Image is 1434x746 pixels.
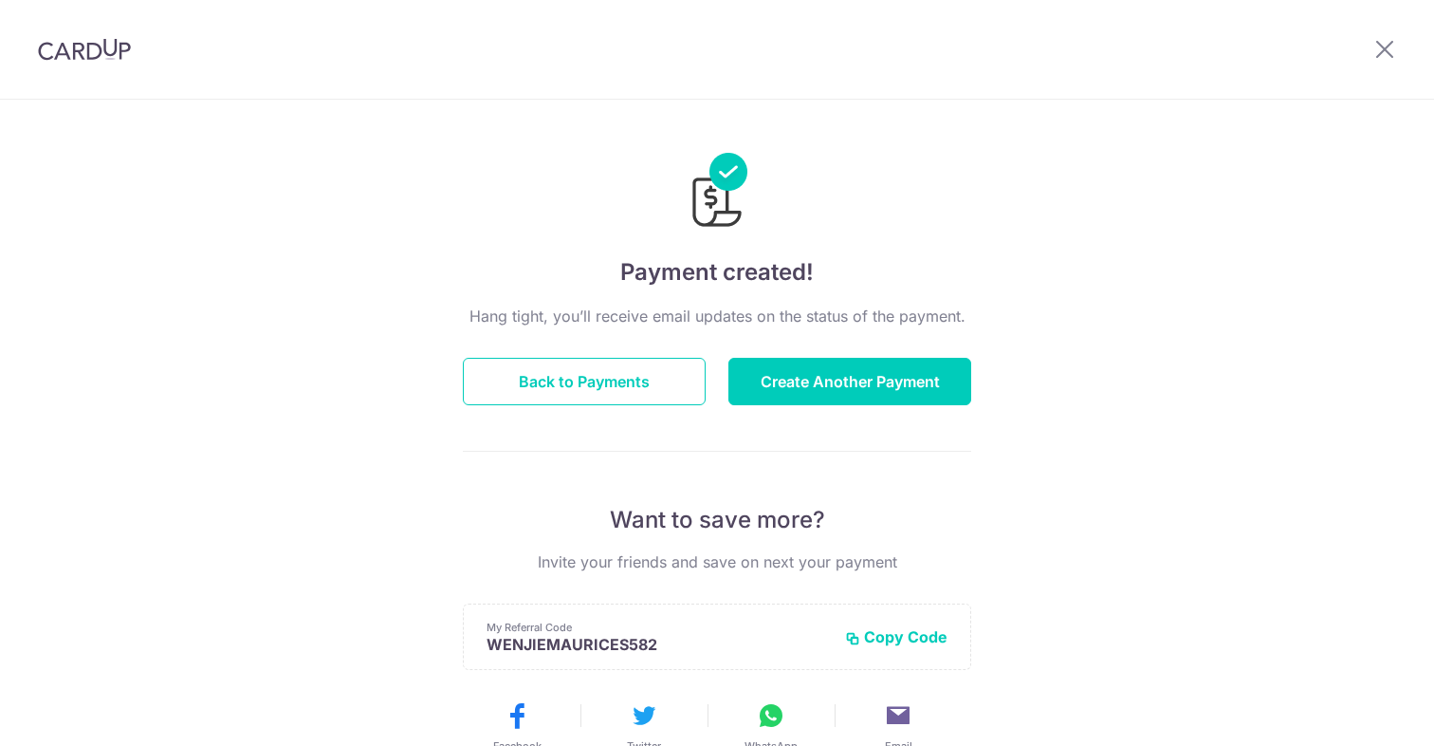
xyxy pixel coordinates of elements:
[463,305,971,327] p: Hang tight, you’ll receive email updates on the status of the payment.
[487,635,830,654] p: WENJIEMAURICES582
[728,358,971,405] button: Create Another Payment
[463,505,971,535] p: Want to save more?
[463,358,706,405] button: Back to Payments
[463,255,971,289] h4: Payment created!
[487,620,830,635] p: My Referral Code
[845,627,947,646] button: Copy Code
[38,38,131,61] img: CardUp
[463,550,971,573] p: Invite your friends and save on next your payment
[687,153,747,233] img: Payments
